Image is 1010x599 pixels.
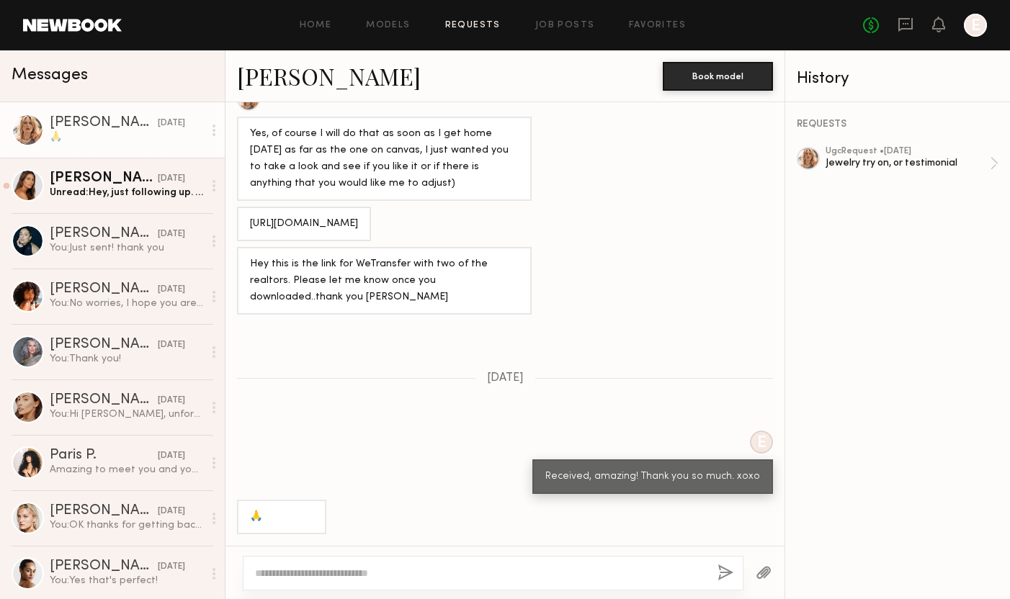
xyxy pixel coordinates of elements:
[50,393,158,407] div: [PERSON_NAME]
[250,256,519,306] div: Hey this is the link for WeTransfer with two of the realtors. Please let me know once you downloa...
[250,126,519,192] div: Yes, of course I will do that as soon as I get home [DATE] as far as the one on canvas, I just wa...
[797,120,998,130] div: REQUESTS
[629,21,686,30] a: Favorites
[50,504,158,518] div: [PERSON_NAME]
[12,67,88,84] span: Messages
[50,130,203,144] div: 🙏
[797,71,998,87] div: History
[50,352,203,366] div: You: Thank you!
[158,228,185,241] div: [DATE]
[158,505,185,518] div: [DATE]
[50,227,158,241] div: [PERSON_NAME]
[50,449,158,463] div: Paris P.
[158,338,185,352] div: [DATE]
[158,283,185,297] div: [DATE]
[663,69,773,81] a: Book model
[50,338,158,352] div: [PERSON_NAME]
[158,172,185,186] div: [DATE]
[158,560,185,574] div: [DATE]
[50,116,158,130] div: [PERSON_NAME]
[250,216,358,233] div: [URL][DOMAIN_NAME]
[445,21,501,30] a: Requests
[50,463,203,477] div: Amazing to meet you and your team! Had such a fun shoot! Can’t wait to see the final images!!
[50,297,203,310] div: You: No worries, I hope you are feeling better!
[250,509,313,526] div: 🙏
[50,241,203,255] div: You: Just sent! thank you
[487,372,524,384] span: [DATE]
[158,449,185,463] div: [DATE]
[50,574,203,587] div: You: Yes that's perfect!
[826,156,990,170] div: Jewelry try on, or testimonial
[50,282,158,297] div: [PERSON_NAME]
[964,14,987,37] a: E
[50,518,203,532] div: You: OK thanks for getting back to me! I'm trying to coordinate a small shoot in the next 2 weeks...
[158,394,185,407] div: [DATE]
[663,62,773,91] button: Book model
[300,21,332,30] a: Home
[237,60,421,91] a: [PERSON_NAME]
[545,469,760,485] div: Received, amazing! Thank you so much. xoxo
[366,21,410,30] a: Models
[826,147,998,180] a: ugcRequest •[DATE]Jewelry try on, or testimonial
[50,186,203,199] div: Unread: Hey, just following up. I haven’t received anything yet :).
[158,117,185,130] div: [DATE]
[50,171,158,186] div: [PERSON_NAME]
[535,21,595,30] a: Job Posts
[50,559,158,574] div: [PERSON_NAME]
[50,407,203,421] div: You: Hi [PERSON_NAME], unfortunately I am a one woman business and I have to stick to a budget fo...
[826,147,990,156] div: ugc Request • [DATE]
